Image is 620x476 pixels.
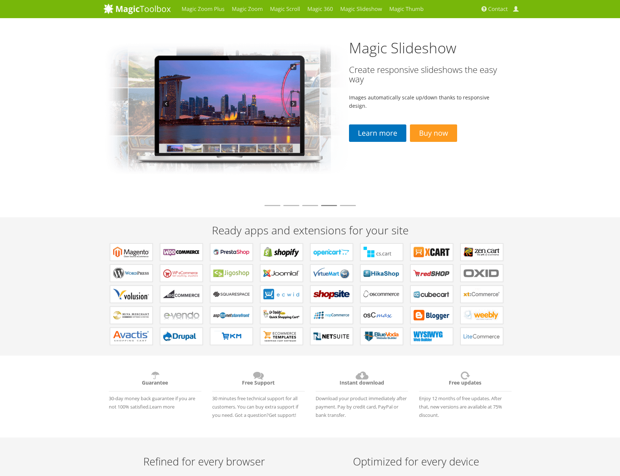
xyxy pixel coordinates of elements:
a: Extensions for OXID [460,264,503,282]
b: Components for VirtueMart [313,268,350,279]
b: Add-ons for osCMax [364,310,400,321]
b: Extensions for EKM [213,331,250,342]
a: Extensions for e-vendo [160,307,203,324]
b: Plugins for WordPress [113,268,149,279]
b: Extensions for Weebly [464,310,500,321]
a: Components for VirtueMart [310,264,353,282]
a: Plugins for Zen Cart [460,243,503,261]
b: Extensions for Avactis [113,331,149,342]
b: Extensions for Miva Merchant [113,310,149,321]
img: MagicToolbox.com - Image tools for your website [103,3,171,14]
a: Extensions for NetSuite [310,328,353,345]
b: Extensions for GoDaddy Shopping Cart [263,310,300,321]
p: Images automatically scale up/down thanks to responsive design. [349,93,499,110]
b: Modules for Drupal [163,331,200,342]
b: Extensions for nopCommerce [313,310,350,321]
span: Contact [488,5,508,13]
a: Extensions for ecommerce Templates [260,328,303,345]
b: Extensions for NetSuite [313,331,350,342]
a: Learn more [149,403,174,410]
p: Refined for every browser [105,456,303,467]
div: 30-day money back guarantee if you are not 100% satisfied. [103,366,207,411]
a: Extensions for Volusion [110,286,153,303]
b: Modules for X-Cart [414,247,450,258]
a: Modules for X-Cart [410,243,453,261]
a: Extensions for ShopSite [310,286,353,303]
b: Extensions for Magento [113,247,149,258]
a: Get support! [269,412,296,418]
a: Components for redSHOP [410,264,453,282]
b: Apps for Bigcommerce [163,289,200,300]
a: Apps for Bigcommerce [160,286,203,303]
b: Extensions for ecommerce Templates [263,331,300,342]
a: Modules for OpenCart [310,243,353,261]
a: Extensions for xt:Commerce [460,286,503,303]
a: Extensions for Blogger [410,307,453,324]
div: Enjoy 12 months of free updates. After that, new versions are available at 75% discount. [414,366,517,419]
b: Components for Joomla [263,268,300,279]
img: magicslideshow-02.png [103,34,349,204]
a: Extensions for BlueVoda [360,328,403,345]
b: Extensions for ECWID [263,289,300,300]
b: Extensions for AspDotNetStorefront [213,310,250,321]
a: Modules for PrestaShop [210,243,253,261]
a: Extensions for Squarespace [210,286,253,303]
b: Plugins for WP e-Commerce [163,268,200,279]
b: Extensions for OXID [464,268,500,279]
a: Modules for Drupal [160,328,203,345]
h3: Create responsive slideshows the easy way [349,65,499,84]
a: Extensions for WYSIWYG [410,328,453,345]
a: Plugins for CubeCart [410,286,453,303]
a: Extensions for ECWID [260,286,303,303]
b: Extensions for ShopSite [313,289,350,300]
a: Components for HikaShop [360,264,403,282]
b: Apps for Shopify [263,247,300,258]
h6: Guarantee [109,370,201,391]
b: Extensions for BlueVoda [364,331,400,342]
b: Modules for LiteCommerce [464,331,500,342]
b: Plugins for Zen Cart [464,247,500,258]
h2: Ready apps and extensions for your site [103,224,517,236]
a: Extensions for Magento [110,243,153,261]
b: Modules for PrestaShop [213,247,250,258]
a: Extensions for EKM [210,328,253,345]
div: 30 minutes free technical support for all customers. You can buy extra support if you need. Got a... [207,366,310,419]
a: Plugins for WooCommerce [160,243,203,261]
a: Extensions for AspDotNetStorefront [210,307,253,324]
h6: Free updates [419,370,512,391]
h6: Instant download [316,370,408,391]
p: Optimized for every device [317,456,515,467]
b: Components for HikaShop [364,268,400,279]
b: Modules for OpenCart [313,247,350,258]
a: Extensions for Avactis [110,328,153,345]
a: Magic Slideshow [349,38,456,58]
b: Plugins for WooCommerce [163,247,200,258]
a: Extensions for nopCommerce [310,307,353,324]
a: Components for Joomla [260,264,303,282]
a: Learn more [349,124,406,142]
a: Extensions for Weebly [460,307,503,324]
b: Plugins for Jigoshop [213,268,250,279]
b: Components for redSHOP [414,268,450,279]
a: Extensions for GoDaddy Shopping Cart [260,307,303,324]
a: Modules for LiteCommerce [460,328,503,345]
a: Plugins for WP e-Commerce [160,264,203,282]
h6: Free Support [212,370,305,391]
a: Add-ons for osCMax [360,307,403,324]
b: Extensions for Volusion [113,289,149,300]
b: Add-ons for CS-Cart [364,247,400,258]
b: Plugins for CubeCart [414,289,450,300]
b: Extensions for e-vendo [163,310,200,321]
a: Plugins for Jigoshop [210,264,253,282]
b: Extensions for xt:Commerce [464,289,500,300]
b: Extensions for Squarespace [213,289,250,300]
div: Download your product immediately after payment. Pay by credit card, PayPal or bank transfer. [310,366,414,419]
a: Extensions for Miva Merchant [110,307,153,324]
a: Add-ons for CS-Cart [360,243,403,261]
a: Buy now [410,124,457,142]
a: Apps for Shopify [260,243,303,261]
a: Add-ons for osCommerce [360,286,403,303]
b: Add-ons for osCommerce [364,289,400,300]
b: Extensions for Blogger [414,310,450,321]
b: Extensions for WYSIWYG [414,331,450,342]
